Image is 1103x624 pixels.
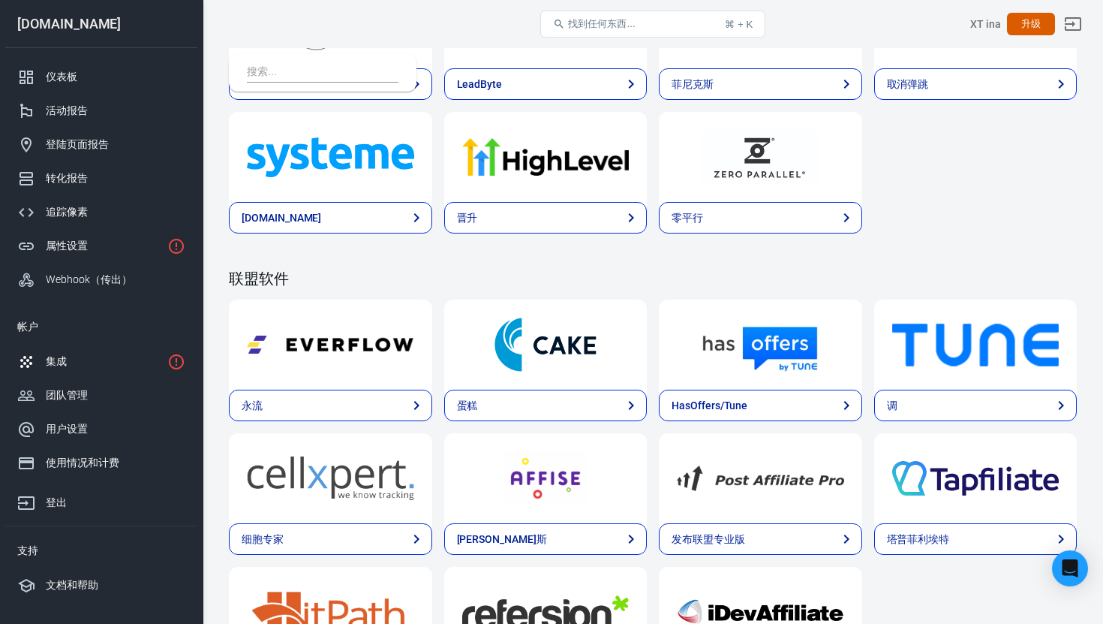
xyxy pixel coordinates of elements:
div: 账户ID：idyrdbjZ [970,17,1001,32]
font: 蛋糕 [457,399,478,411]
font: Webhook（传出） [46,273,131,285]
font: LeadByte [457,78,503,90]
a: 零平行 [659,202,862,234]
font: 活动报告 [46,104,88,116]
a: 晋升 [444,202,648,234]
a: 塔普菲利埃特 [874,433,1077,523]
font: XT ina [970,18,1001,30]
a: 细胞专家 [229,433,432,523]
a: 登陆页面报告 [5,128,197,161]
img: Systeme.io [247,130,414,184]
img: 阿菲斯 [462,451,630,505]
font: 零平行 [672,212,703,224]
font: 找到任何东西... [568,18,635,29]
font: 登陆页面报告 [46,138,109,150]
font: 团队管理 [46,389,88,401]
div: 打开 Intercom Messenger [1052,550,1088,586]
font: 使用情况和计费 [46,457,119,469]
a: HasOffers/Tune [659,390,862,421]
input: 搜索... [247,63,392,83]
a: 调 [874,390,1077,421]
font: 塔普菲利埃特 [887,533,950,545]
font: 文档和帮助 [46,579,98,591]
font: [PERSON_NAME]斯 [457,533,547,545]
font: 支持 [17,544,38,556]
font: 追踪像素 [46,206,88,218]
font: [DOMAIN_NAME] [242,212,321,224]
a: 取消弹跳 [874,68,1077,100]
font: 调 [887,399,897,411]
a: 集成 [5,345,197,378]
svg: 1 个网络尚未验证 [167,353,185,371]
a: 调 [874,300,1077,390]
font: 细胞专家 [242,533,284,545]
font: 菲尼克斯 [672,78,714,90]
font: 晋升 [457,212,478,224]
img: 细胞专家 [247,451,414,505]
a: 登出 [1055,6,1091,42]
img: 塔普菲利埃特 [892,451,1059,505]
a: 塔普菲利埃特 [874,523,1077,555]
a: 晋升 [444,112,648,202]
img: 蛋糕 [462,318,630,372]
a: 永流 [229,390,432,421]
a: 用户设置 [5,412,197,446]
font: 帐户 [17,321,38,333]
a: Webhook（传出） [5,263,197,297]
font: 属性设置 [46,240,88,252]
a: Systeme.io [229,112,432,202]
img: HasOffers/Tune [677,318,844,372]
a: LeadByte [444,68,648,100]
a: 发布联盟专业版 [659,523,862,555]
a: 细胞专家 [229,523,432,555]
a: 发布联盟专业版 [659,433,862,523]
img: 永流 [247,318,414,372]
font: 升级 [1021,18,1041,29]
a: HasOffers/Tune [659,300,862,390]
img: 零平行 [677,130,844,184]
a: 永流 [229,300,432,390]
font: 仪表板 [46,71,77,83]
a: 菲尼克斯 [659,68,862,100]
font: 登出 [46,496,67,508]
font: 集成 [46,355,67,367]
font: [DOMAIN_NAME] [17,16,121,32]
img: 发布联盟专业版 [677,451,844,505]
button: 升级 [1007,13,1055,36]
font: 发布联盟专业版 [672,533,745,545]
font: 永流 [242,399,263,411]
a: 活动报告 [5,94,197,128]
font: 用户设置 [46,423,88,435]
a: 使用情况和计费 [5,446,197,480]
a: 追踪像素 [5,195,197,229]
a: 属性设置 [5,229,197,263]
font: 取消弹跳 [887,78,929,90]
a: 团队管理 [5,378,197,412]
a: 阿菲斯 [444,433,648,523]
font: 转化报告 [46,172,88,184]
a: 零平行 [659,112,862,202]
a: [DOMAIN_NAME] [229,202,432,234]
button: 找到任何东西...⌘ + K [540,11,765,38]
img: 晋升 [462,130,630,184]
a: 蛋糕 [444,390,648,421]
a: 转化报告 [5,161,197,195]
img: 调 [892,318,1059,372]
a: [PERSON_NAME]斯 [444,523,648,555]
font: HasOffers/Tune [672,399,747,411]
a: 登出 [5,480,197,520]
font: ⌘ + K [725,19,753,30]
font: 联盟软件 [229,270,289,288]
a: 蛋糕 [444,300,648,390]
svg: 属性尚未安装 [167,237,185,255]
a: 仪表板 [5,60,197,94]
